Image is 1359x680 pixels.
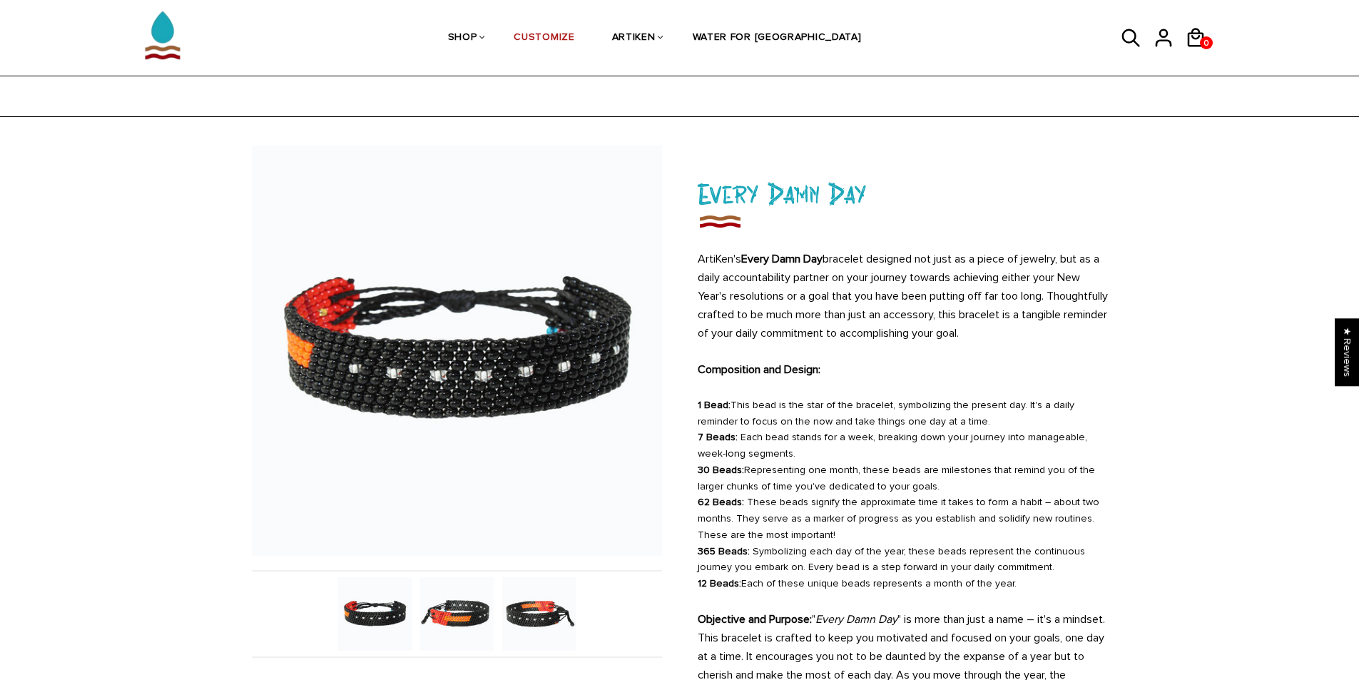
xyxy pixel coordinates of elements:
[815,612,897,626] em: Every Damn Day
[338,577,412,651] img: Handmade Beaded ArtiKen Every Damn Day Black and Red Bracelet
[612,1,656,76] a: ARTIKEN
[741,252,823,266] strong: Every Damn Day
[698,430,1108,462] li: Each bead stands for a week, breaking down your journey into manageable, week-long segments.
[698,577,741,589] strong: 12 Beads:
[1335,318,1359,386] div: Click to open Judge.me floating reviews tab
[693,1,862,76] a: WATER FOR [GEOGRAPHIC_DATA]
[1200,36,1213,49] a: 0
[698,612,812,626] strong: Objective and Purpose:
[698,174,1108,212] h1: Every Damn Day
[698,496,744,508] strong: 62 Beads:
[698,576,1108,592] li: Each of these unique beads represents a month of the year.
[514,1,574,76] a: CUSTOMIZE
[252,146,662,556] img: Handmade Beaded ArtiKen Every Damn Day Black and Red Bracelet
[502,577,576,651] img: Every Damn Day
[448,1,477,76] a: SHOP
[698,250,1108,342] p: ArtiKen's bracelet designed not just as a piece of jewelry, but as a daily accountability partner...
[698,431,738,443] strong: 7 Beads:
[698,494,1108,543] li: These beads signify the approximate time it takes to form a habit – about two months. They serve ...
[698,397,1108,430] li: This bead is the star of the bracelet, symbolizing the present day. It's a daily reminder to focu...
[698,211,742,231] img: Every Damn Day
[698,464,1095,492] span: Representing one month, these beads are milestones that remind you of the larger chunks of time y...
[698,362,820,377] strong: Composition and Design:
[698,545,750,557] strong: 365 Beads:
[698,544,1108,577] li: Symbolizing each day of the year, these beads represent the continuous journey you embark on. Eve...
[420,577,494,651] img: Every Damn Day
[698,399,731,411] strong: 1 Bead:
[698,464,744,476] strong: 30 Beads:
[1200,34,1213,52] span: 0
